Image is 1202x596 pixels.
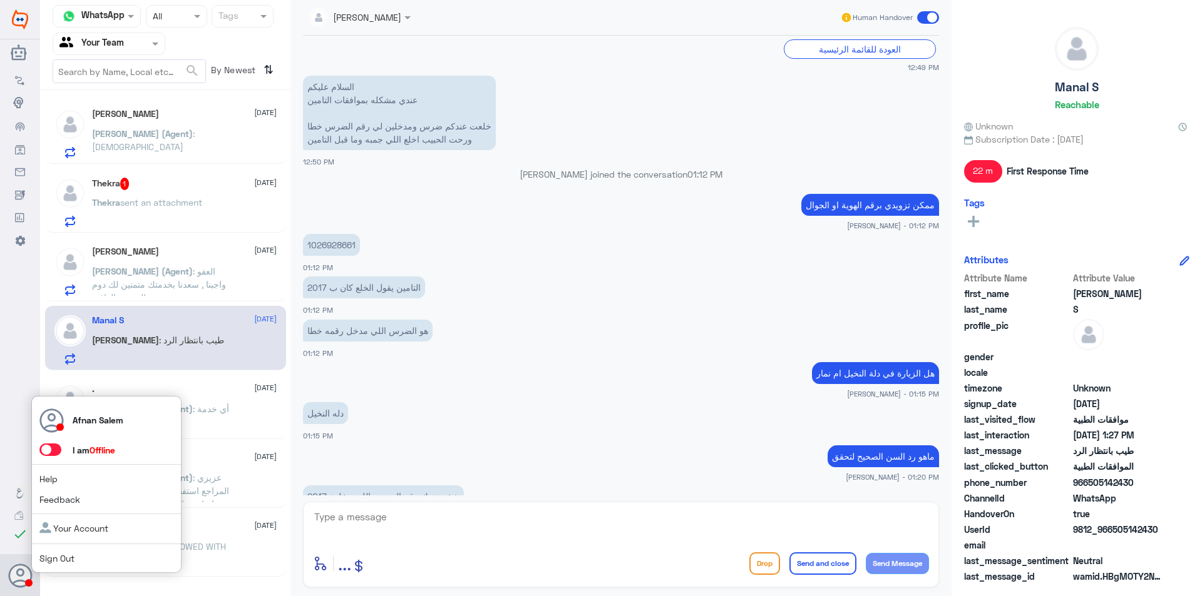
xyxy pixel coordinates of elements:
span: null [1073,366,1164,379]
span: ... [338,552,351,574]
div: Tags [217,9,239,25]
span: last_message_id [964,570,1071,583]
span: gender [964,350,1071,363]
span: [DATE] [254,382,277,393]
p: 15/9/2025, 1:12 PM [801,194,939,216]
span: S [1073,303,1164,316]
span: 2 [1073,492,1164,505]
span: [DATE] [254,451,277,462]
p: 15/9/2025, 1:12 PM [303,276,425,298]
h6: Attributes [964,254,1009,265]
p: 15/9/2025, 1:20 PM [828,445,939,467]
span: last_name [964,303,1071,316]
span: [PERSON_NAME] (Agent) [92,128,193,139]
span: HandoverOn [964,507,1071,520]
p: 15/9/2025, 1:21 PM [303,485,464,507]
span: last_clicked_button [964,460,1071,473]
span: I am [73,445,115,455]
span: email [964,538,1071,552]
span: sent an attachment [120,197,202,208]
span: [DATE] [254,245,277,256]
span: 966505142430 [1073,476,1164,489]
img: defaultAdmin.png [54,315,86,346]
img: Widebot Logo [12,9,28,29]
span: 12:50 PM [303,158,334,166]
p: Afnan Salem [73,413,123,427]
button: Drop [749,552,780,575]
span: UserId [964,523,1071,536]
input: Search by Name, Local etc… [53,60,205,83]
span: 0 [1073,554,1164,567]
h6: Reachable [1055,99,1099,110]
p: 15/9/2025, 12:50 PM [303,76,496,150]
p: 15/9/2025, 1:12 PM [303,234,360,256]
span: الموافقات الطبية [1073,460,1164,473]
span: true [1073,507,1164,520]
span: 2025-09-15T09:49:30.919Z [1073,397,1164,410]
span: search [185,63,200,78]
i: check [13,527,28,542]
span: profile_pic [964,319,1071,348]
span: Thekra [92,197,120,208]
span: timezone [964,381,1071,395]
span: last_interaction [964,428,1071,442]
img: defaultAdmin.png [54,246,86,278]
span: [DATE] [254,313,277,325]
img: whatsapp.png [59,7,78,26]
span: Offline [90,445,115,455]
p: 15/9/2025, 1:12 PM [303,320,433,341]
span: null [1073,538,1164,552]
h5: Thekra [92,178,130,190]
img: defaultAdmin.png [54,178,86,209]
p: 15/9/2025, 1:15 PM [303,402,348,424]
button: Send and close [789,552,856,575]
span: [PERSON_NAME] - 01:12 PM [847,220,939,231]
img: defaultAdmin.png [1073,319,1104,350]
h6: Tags [964,197,985,208]
span: last_message [964,444,1071,457]
span: 01:12 PM [687,169,722,179]
span: : طيب بانتظار الرد [159,335,224,345]
span: [DATE] [254,107,277,118]
span: Manal [1073,287,1164,300]
span: wamid.HBgMOTY2NTA1MTQyNDMwFQIAEhgUM0FCRTQ3RjM4QUIxRjdBMjFGQTEA [1073,570,1164,583]
img: yourTeam.svg [59,34,78,53]
span: 2025-09-15T10:27:25.014Z [1073,428,1164,442]
span: 01:12 PM [303,263,333,271]
span: null [1073,350,1164,363]
h5: Mohammed Yousef Montaser [92,246,159,257]
a: Your Account [39,523,108,533]
span: طيب بانتظار الرد [1073,444,1164,457]
span: 01:12 PM [303,306,333,314]
h5: Manal S [1055,80,1099,94]
button: Send Message [866,553,929,574]
span: First Response Time [1007,164,1089,178]
a: Help [39,473,58,484]
span: 01:15 PM [303,432,333,440]
h5: عبدالرحمن [92,109,159,119]
span: [DATE] [254,177,277,188]
span: [PERSON_NAME] - 01:15 PM [847,388,939,399]
span: [PERSON_NAME] [92,335,159,345]
button: ... [338,549,351,577]
img: defaultAdmin.png [54,384,86,415]
span: ChannelId [964,492,1071,505]
span: signup_date [964,397,1071,410]
i: ⇅ [264,59,274,80]
h5: Manal S [92,315,124,326]
span: [PERSON_NAME] - 01:20 PM [846,472,939,482]
span: By Newest [206,59,259,84]
div: العودة للقائمة الرئيسية [784,39,936,59]
span: first_name [964,287,1071,300]
span: phone_number [964,476,1071,489]
span: [PERSON_NAME] (Agent) [92,266,193,276]
span: 22 m [964,160,1002,183]
span: Human Handover [853,12,913,23]
span: [DATE] [254,520,277,531]
span: 12:49 PM [908,62,939,73]
a: Feedback [39,494,80,505]
span: Unknown [964,119,1013,133]
span: 9812_966505142430 [1073,523,1164,536]
span: Attribute Value [1073,271,1164,285]
span: Attribute Name [964,271,1071,285]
